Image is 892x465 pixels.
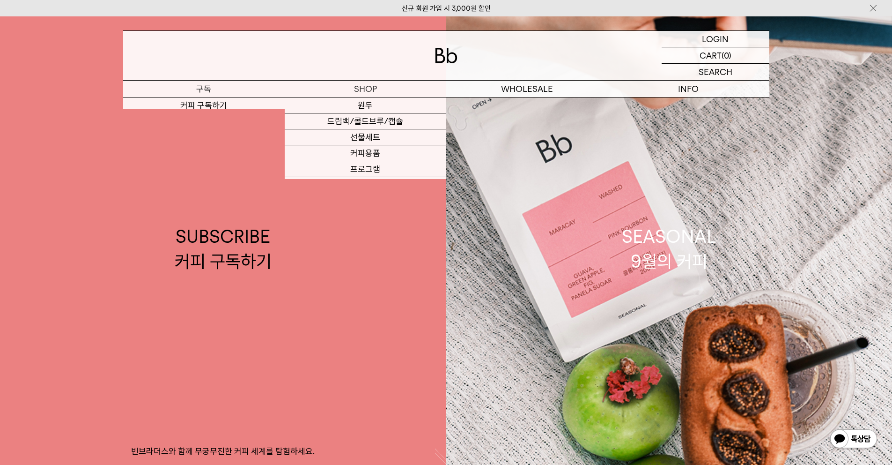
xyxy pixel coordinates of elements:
img: 카카오톡 채널 1:1 채팅 버튼 [829,428,878,451]
a: CART (0) [662,47,769,64]
p: WHOLESALE [446,81,608,97]
a: 프로그램 [285,161,446,177]
p: CART [700,47,722,63]
a: 커피 구독하기 [123,97,285,113]
a: 선물세트 [285,129,446,145]
a: LOGIN [662,31,769,47]
a: 신규 회원 가입 시 3,000원 할인 [402,4,491,13]
a: 드립백/콜드브루/캡슐 [285,113,446,129]
p: (0) [722,47,731,63]
p: LOGIN [702,31,729,47]
div: SEASONAL 9월의 커피 [622,224,716,274]
p: INFO [608,81,769,97]
a: SHOP [285,81,446,97]
p: SEARCH [699,64,732,80]
a: 커피용품 [285,145,446,161]
a: 원두 [285,97,446,113]
a: 구독 [123,81,285,97]
div: SUBSCRIBE 커피 구독하기 [175,224,272,274]
img: 로고 [435,48,457,63]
